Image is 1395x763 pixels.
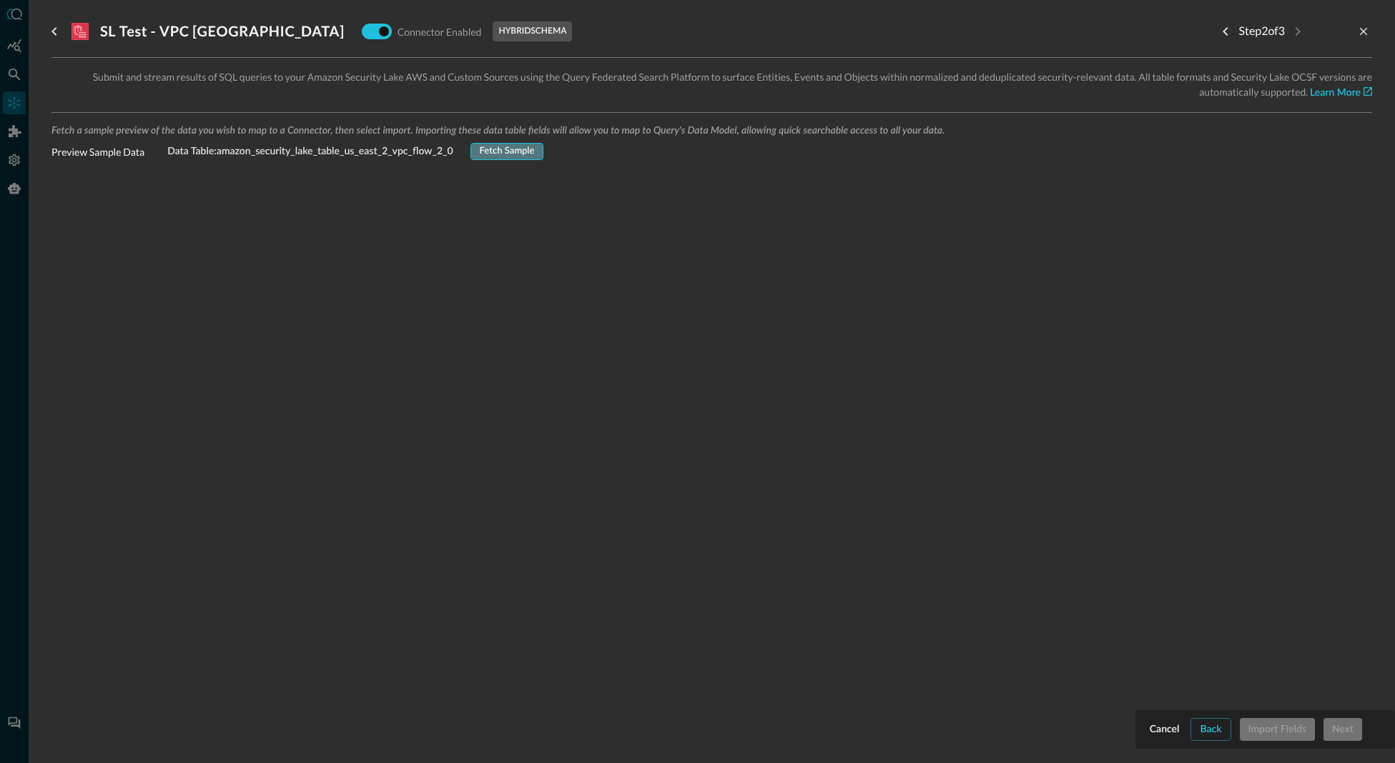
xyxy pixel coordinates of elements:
button: close-drawer [1355,23,1372,40]
button: Previous step [1214,20,1237,43]
span: Data Table: amazon_security_lake_table_us_east_2_vpc_flow_2_0 [167,145,453,158]
h3: SL Test - VPC [GEOGRAPHIC_DATA] [100,23,345,40]
button: Fetch Sample [470,143,544,160]
p: Preview Sample Data [51,144,144,159]
a: Learn More [1310,88,1372,98]
div: Cancel [1150,721,1180,739]
svg: Amazon Security Lake [72,23,89,40]
div: Fetch Sample [480,144,535,160]
p: Submit and stream results of SQL queries to your Amazon Security Lake AWS and Custom Sources usin... [51,69,1372,101]
span: Fetch a sample preview of the data you wish to map to a Connector, then select import. Importing ... [51,124,1372,137]
p: hybrid schema [498,25,566,38]
div: Back [1200,721,1221,739]
p: Step 2 of 3 [1238,23,1285,40]
p: Connector Enabled [398,24,482,39]
button: go back [43,20,66,43]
